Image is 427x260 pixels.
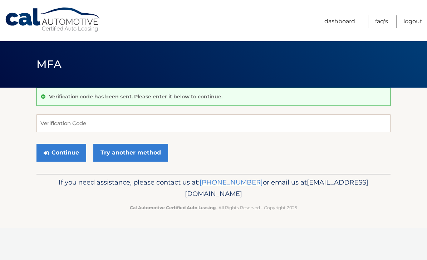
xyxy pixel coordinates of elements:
strong: Cal Automotive Certified Auto Leasing [130,205,216,210]
span: [EMAIL_ADDRESS][DOMAIN_NAME] [185,178,368,198]
a: FAQ's [375,15,388,28]
a: Logout [403,15,422,28]
span: MFA [36,58,62,71]
p: If you need assistance, please contact us at: or email us at [41,177,386,200]
input: Verification Code [36,114,391,132]
p: - All Rights Reserved - Copyright 2025 [41,204,386,211]
p: Verification code has been sent. Please enter it below to continue. [49,93,222,100]
a: Try another method [93,144,168,162]
a: Dashboard [324,15,355,28]
button: Continue [36,144,86,162]
a: [PHONE_NUMBER] [200,178,263,186]
a: Cal Automotive [5,7,101,33]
